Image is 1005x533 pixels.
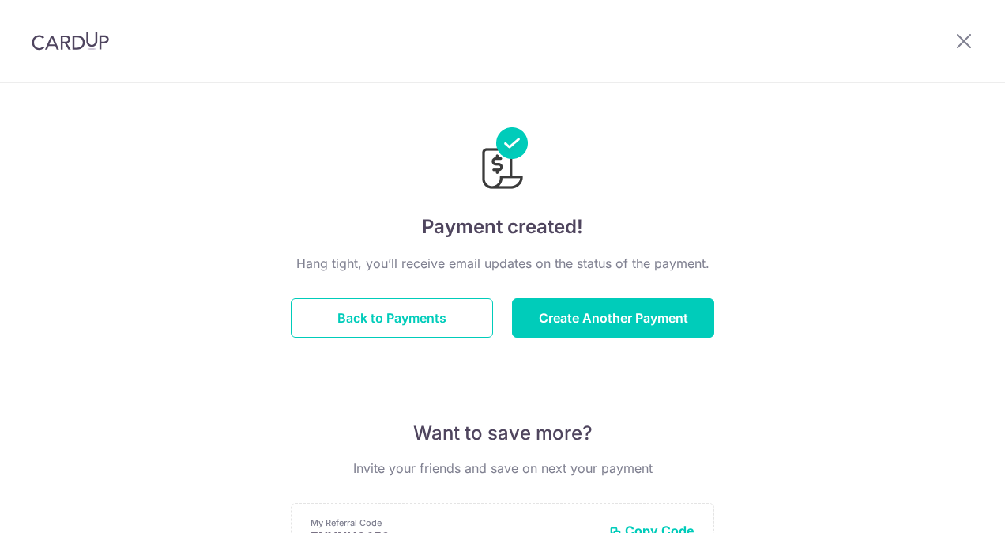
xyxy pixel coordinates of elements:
[32,32,109,51] img: CardUp
[311,516,597,529] p: My Referral Code
[291,254,714,273] p: Hang tight, you’ll receive email updates on the status of the payment.
[512,298,714,338] button: Create Another Payment
[291,213,714,241] h4: Payment created!
[291,298,493,338] button: Back to Payments
[291,421,714,446] p: Want to save more?
[477,127,528,194] img: Payments
[291,459,714,478] p: Invite your friends and save on next your payment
